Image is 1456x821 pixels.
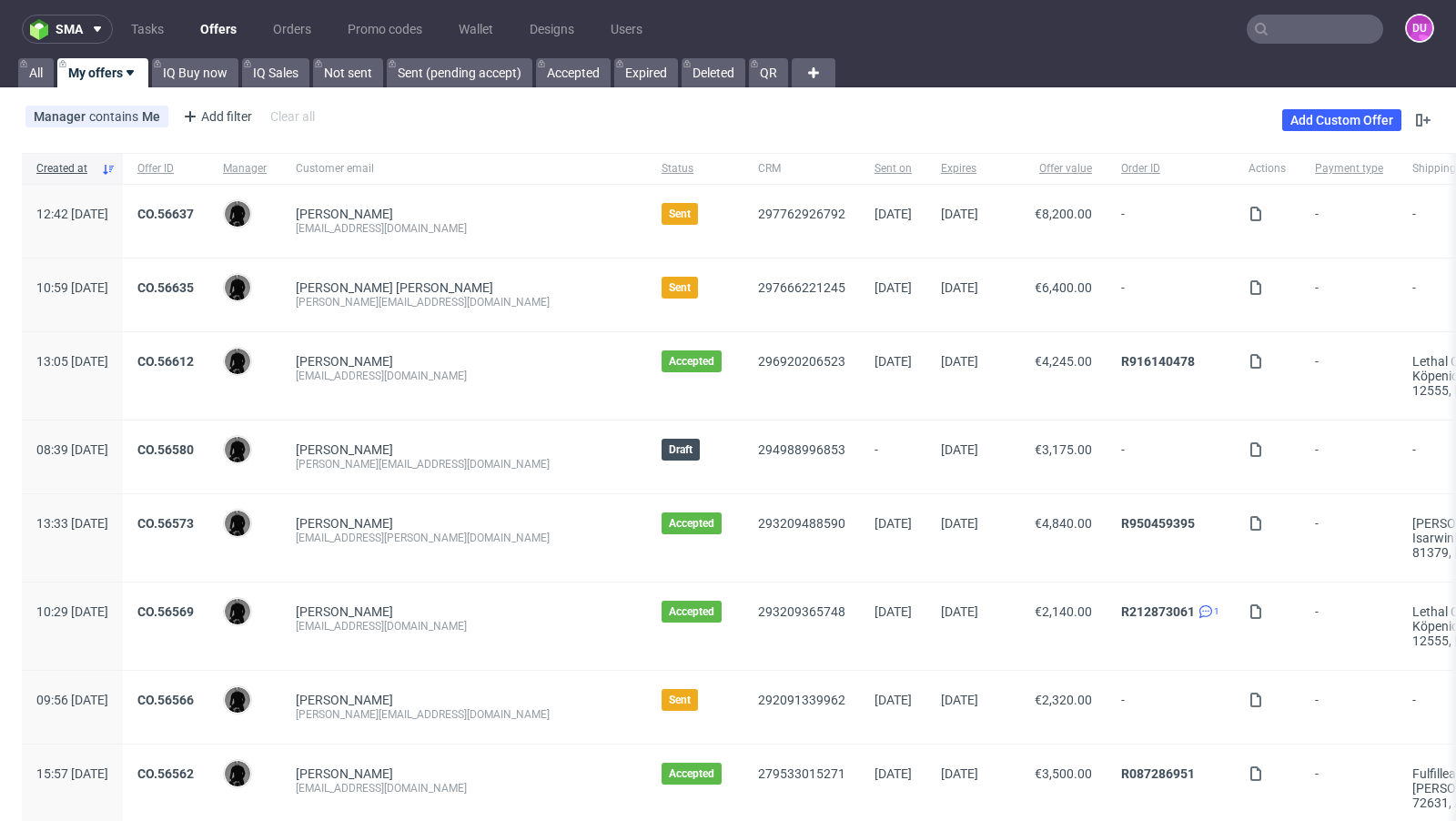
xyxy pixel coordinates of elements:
[758,207,845,221] a: 297762926792
[267,104,318,129] div: Clear all
[1407,15,1432,41] figcaption: DU
[536,58,611,87] a: Accepted
[1035,604,1092,619] span: €2,140.00
[36,604,108,619] span: 10:29 [DATE]
[36,516,108,531] span: 13:33 [DATE]
[758,280,845,295] a: 297666221245
[137,693,194,707] a: CO.56566
[296,516,393,531] a: [PERSON_NAME]
[225,201,250,227] img: Dawid Urbanowicz
[875,766,912,781] span: [DATE]
[1121,161,1219,177] span: Order ID
[142,109,160,124] div: Me
[137,442,194,457] a: CO.56580
[941,161,978,177] span: Expires
[337,15,433,44] a: Promo codes
[1035,766,1092,781] span: €3,500.00
[1315,693,1383,722] span: -
[669,280,691,295] span: Sent
[875,516,912,531] span: [DATE]
[56,23,83,35] span: sma
[296,693,393,707] a: [PERSON_NAME]
[36,766,108,781] span: 15:57 [DATE]
[137,354,194,369] a: CO.56612
[296,369,632,383] div: [EMAIL_ADDRESS][DOMAIN_NAME]
[875,693,912,707] span: [DATE]
[296,207,393,221] a: [PERSON_NAME]
[1035,693,1092,707] span: €2,320.00
[225,599,250,624] img: Dawid Urbanowicz
[296,221,632,236] div: [EMAIL_ADDRESS][DOMAIN_NAME]
[296,766,393,781] a: [PERSON_NAME]
[137,604,194,619] a: CO.56569
[875,161,912,177] span: Sent on
[1249,161,1286,177] span: Actions
[614,58,678,87] a: Expired
[875,280,912,295] span: [DATE]
[758,604,845,619] a: 293209365748
[941,280,978,295] span: [DATE]
[448,15,504,44] a: Wallet
[1315,207,1383,236] span: -
[749,58,788,87] a: QR
[669,207,691,221] span: Sent
[758,442,845,457] a: 294988996853
[189,15,248,44] a: Offers
[758,516,845,531] a: 293209488590
[137,766,194,781] a: CO.56562
[36,161,94,177] span: Created at
[941,604,978,619] span: [DATE]
[225,275,250,300] img: Dawid Urbanowicz
[296,604,393,619] a: [PERSON_NAME]
[296,354,393,369] a: [PERSON_NAME]
[941,693,978,707] span: [DATE]
[176,102,256,131] div: Add filter
[296,161,632,177] span: Customer email
[296,442,393,457] a: [PERSON_NAME]
[941,207,978,221] span: [DATE]
[137,161,194,177] span: Offer ID
[1121,442,1219,471] span: -
[1315,354,1383,398] span: -
[1121,280,1219,309] span: -
[1121,766,1195,781] a: R087286951
[758,161,845,177] span: CRM
[223,161,267,177] span: Manager
[137,280,194,295] a: CO.56635
[875,354,912,369] span: [DATE]
[152,58,238,87] a: IQ Buy now
[669,442,693,457] span: Draft
[313,58,383,87] a: Not sent
[34,109,89,124] span: Manager
[225,437,250,462] img: Dawid Urbanowicz
[36,354,108,369] span: 13:05 [DATE]
[941,354,978,369] span: [DATE]
[758,354,845,369] a: 296920206523
[669,604,714,619] span: Accepted
[1121,604,1195,619] a: R212873061
[519,15,585,44] a: Designs
[296,295,632,309] div: [PERSON_NAME][EMAIL_ADDRESS][DOMAIN_NAME]
[30,19,56,40] img: logo
[758,766,845,781] a: 279533015271
[57,58,148,87] a: My offers
[1035,207,1092,221] span: €8,200.00
[1121,516,1195,531] a: R950459395
[137,516,194,531] a: CO.56573
[296,531,632,545] div: [EMAIL_ADDRESS][PERSON_NAME][DOMAIN_NAME]
[875,604,912,619] span: [DATE]
[1035,354,1092,369] span: €4,245.00
[1315,442,1383,471] span: -
[1035,442,1092,457] span: €3,175.00
[1035,280,1092,295] span: €6,400.00
[1315,161,1383,177] span: Payment type
[941,442,978,457] span: [DATE]
[225,761,250,786] img: Dawid Urbanowicz
[669,766,714,781] span: Accepted
[36,280,108,295] span: 10:59 [DATE]
[600,15,653,44] a: Users
[1121,207,1219,236] span: -
[36,207,108,221] span: 12:42 [DATE]
[36,693,108,707] span: 09:56 [DATE]
[669,354,714,369] span: Accepted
